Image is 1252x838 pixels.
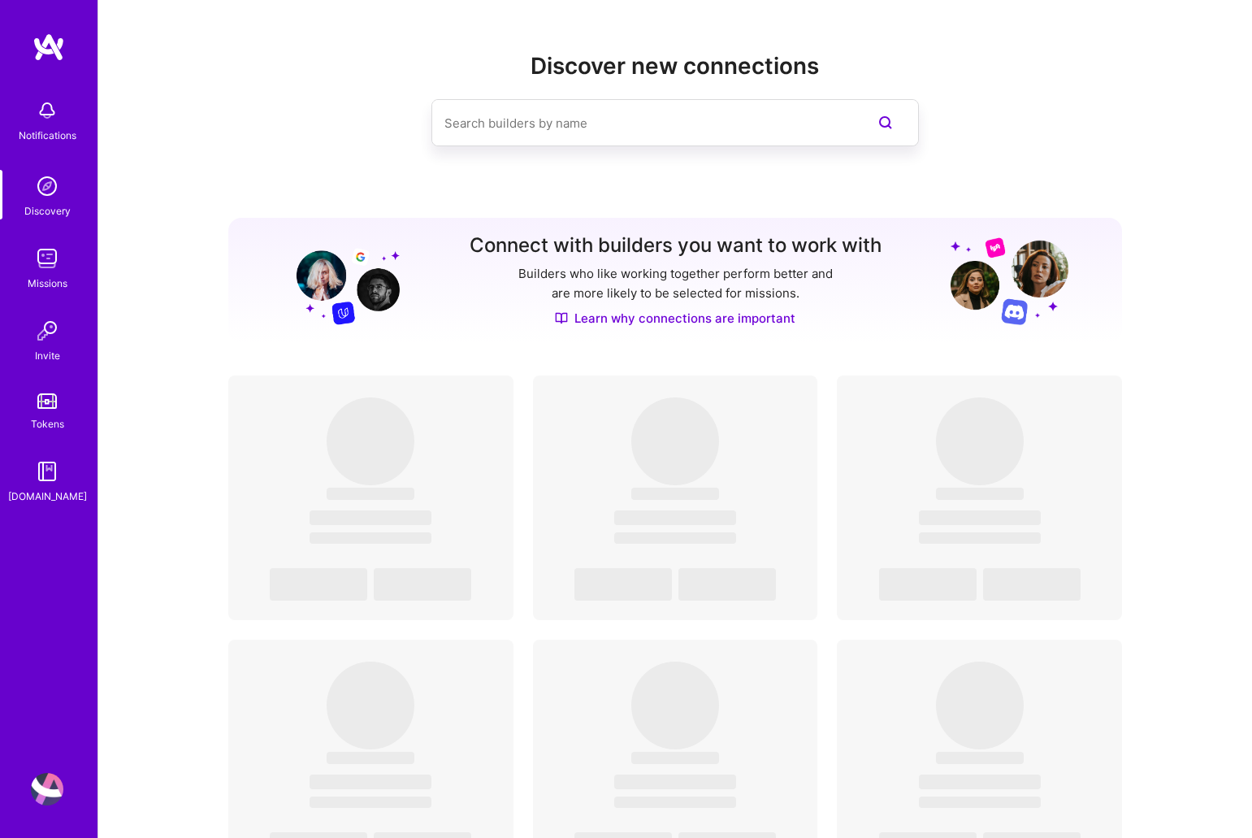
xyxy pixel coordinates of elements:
img: discovery [31,170,63,202]
span: ‌ [310,797,431,808]
h3: Connect with builders you want to work with [470,234,882,258]
img: Invite [31,315,63,347]
span: ‌ [936,488,1024,500]
span: ‌ [936,397,1024,485]
span: ‌ [631,397,719,485]
div: Invite [35,347,60,364]
img: User Avatar [31,773,63,805]
p: Builders who like working together perform better and are more likely to be selected for missions. [515,264,836,303]
a: Learn why connections are important [555,310,795,327]
img: teamwork [31,242,63,275]
div: Discovery [24,202,71,219]
span: ‌ [631,752,719,764]
span: ‌ [614,797,736,808]
img: bell [31,94,63,127]
span: ‌ [310,510,431,525]
span: ‌ [983,568,1081,601]
span: ‌ [614,510,736,525]
span: ‌ [936,752,1024,764]
span: ‌ [919,775,1041,789]
span: ‌ [327,662,414,749]
img: Grow your network [951,237,1068,325]
span: ‌ [327,397,414,485]
img: guide book [31,455,63,488]
span: ‌ [574,568,672,601]
span: ‌ [678,568,776,601]
span: ‌ [327,488,414,500]
img: logo [32,33,65,62]
img: Grow your network [282,236,400,325]
span: ‌ [374,568,471,601]
h2: Discover new connections [228,53,1122,80]
span: ‌ [919,797,1041,808]
div: Tokens [31,415,64,432]
span: ‌ [310,775,431,789]
span: ‌ [631,662,719,749]
span: ‌ [919,532,1041,544]
span: ‌ [879,568,977,601]
i: icon SearchPurple [876,113,895,132]
span: ‌ [614,775,736,789]
span: ‌ [631,488,719,500]
span: ‌ [270,568,367,601]
span: ‌ [327,752,414,764]
div: Missions [28,275,67,292]
img: tokens [37,393,57,409]
span: ‌ [614,532,736,544]
span: ‌ [936,662,1024,749]
div: [DOMAIN_NAME] [8,488,87,505]
span: ‌ [310,532,431,544]
input: Search builders by name [444,102,841,144]
img: Discover [555,311,568,325]
div: Notifications [19,127,76,144]
span: ‌ [919,510,1041,525]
